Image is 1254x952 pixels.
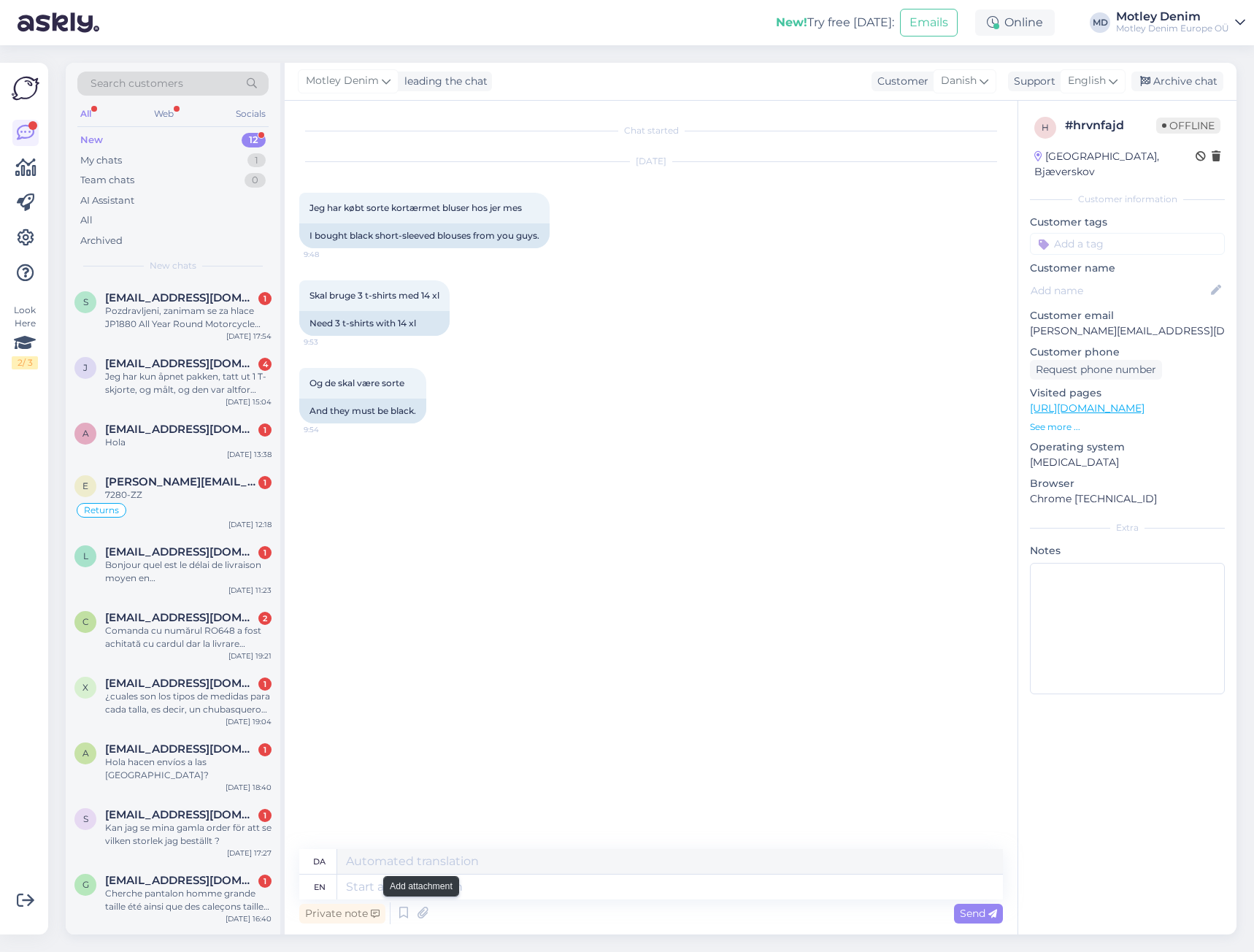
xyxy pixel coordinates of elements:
small: Add attachment [390,880,453,893]
div: [DATE] 19:04 [226,716,272,727]
span: a [82,428,89,439]
span: Skal bruge 3 t-shirts med 14 xl [309,290,439,301]
div: Hola [105,436,272,449]
span: Motley Denim [306,73,379,89]
span: x [82,682,88,693]
span: a [82,748,89,759]
span: xyxorswords@gmail.com [105,677,257,690]
div: 2 / 3 [12,356,38,369]
span: Search customers [91,76,183,91]
div: All [77,104,94,123]
div: 1 [258,743,272,756]
p: Customer phone [1030,345,1225,360]
div: [DATE] 13:38 [227,449,272,460]
div: MD [1090,12,1110,33]
b: New! [776,15,807,29]
div: [DATE] 18:40 [226,782,272,793]
span: cochiorlucica@gmail.com [105,611,257,624]
span: Og de skal være sorte [309,377,404,388]
p: Customer name [1030,261,1225,276]
span: e [82,480,88,491]
div: Look Here [12,304,38,369]
div: [DATE] 11:23 [228,585,272,596]
span: arefalbacha@hotmail.com [105,423,257,436]
div: Archived [80,234,123,248]
div: Hola hacen envíos a las [GEOGRAPHIC_DATA]? [105,756,272,782]
div: 2 [258,612,272,625]
a: [URL][DOMAIN_NAME] [1030,402,1145,415]
div: Customer information [1030,193,1225,206]
div: 1 [258,292,272,305]
div: Jeg har kun åpnet pakken, tatt ut 1 T-skjorte, og målt, og den var altfor stor. Dette er gave til... [105,370,272,396]
div: 4 [258,358,272,371]
div: 1 [258,423,272,437]
div: leading the chat [399,74,488,89]
input: Add name [1031,283,1208,299]
div: Private note [299,904,385,924]
div: en [314,875,326,899]
div: Kan jag se mina gamla order för att se vilken storlek jag beställt ? [105,821,272,848]
span: New chats [150,259,196,272]
span: altantomajorero@gmail.com [105,742,257,756]
div: Request phone number [1030,360,1162,380]
p: [MEDICAL_DATA] [1030,455,1225,470]
div: New [80,133,103,147]
span: 9:54 [304,424,358,435]
span: Jeg har købt sorte kortærmet bluser hos jer mes [309,202,522,213]
p: See more ... [1030,421,1225,434]
a: Motley DenimMotley Denim Europe OÜ [1116,11,1245,34]
div: AI Assistant [80,193,134,208]
div: Team chats [80,173,134,188]
div: Extra [1030,521,1225,534]
p: Visited pages [1030,385,1225,401]
div: All [80,213,93,228]
span: English [1068,73,1106,89]
div: 1 [258,546,272,559]
div: Online [975,9,1055,36]
p: Customer tags [1030,215,1225,230]
div: Socials [233,104,269,123]
span: Returns [84,506,119,515]
button: Emails [900,9,958,37]
p: [PERSON_NAME][EMAIL_ADDRESS][DOMAIN_NAME] [1030,323,1225,339]
div: 7280-ZZ [105,488,272,502]
input: Add a tag [1030,233,1225,255]
div: Archive chat [1131,72,1223,91]
div: [DATE] 15:04 [226,396,272,407]
div: And they must be black. [299,399,426,423]
span: stenhuggargrand@yahoo.se [105,808,257,821]
div: 0 [245,173,266,188]
div: Pozdravljeni, zanimam se za hlace JP1880 All Year Round Motorcycle Pants Black 8XL ali vecje. Kda... [105,304,272,331]
div: Need 3 t-shirts with 14 xl [299,311,450,336]
div: ¿cuales son los tipos de medidas para cada talla, es decir, un chubasquero de 4XL a qué medidas c... [105,690,272,716]
div: 1 [258,677,272,691]
div: [DATE] 19:21 [228,650,272,661]
div: Support [1008,74,1055,89]
div: Chat started [299,124,1003,137]
p: Customer email [1030,308,1225,323]
div: Motley Denim [1116,11,1229,23]
div: Comanda cu numărul RO648 a fost achitată cu cardul dar la livrare curierul a cerut ramburs. Vă ro... [105,624,272,650]
div: # hrvnfajd [1065,117,1156,134]
span: junestenberg@gmail.com [105,357,257,370]
span: lacrymmo85@outlook.fr [105,545,257,558]
div: Motley Denim Europe OÜ [1116,23,1229,34]
span: c [82,616,89,627]
span: s [83,813,88,824]
p: Chrome [TECHNICAL_ID] [1030,491,1225,507]
div: 1 [258,476,272,489]
div: 1 [258,875,272,888]
div: da [313,849,326,874]
span: g.bourdet64@gmail.com [105,874,257,887]
p: Notes [1030,543,1225,558]
div: [DATE] 17:54 [226,331,272,342]
span: Send [960,907,997,920]
img: Askly Logo [12,74,39,102]
span: 9:48 [304,249,358,260]
div: [DATE] 16:40 [226,913,272,924]
div: 12 [242,133,266,147]
div: [GEOGRAPHIC_DATA], Bjæverskov [1034,149,1196,180]
span: 9:53 [304,337,358,348]
div: I bought black short-sleeved blouses from you guys. [299,223,550,248]
span: slokardelorenzi.dominika@gmail.com [105,291,257,304]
